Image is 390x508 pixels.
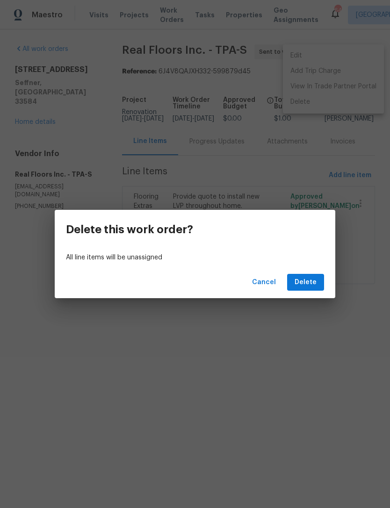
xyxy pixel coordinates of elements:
button: Cancel [248,274,280,291]
h3: Delete this work order? [66,223,193,236]
p: All line items will be unassigned [66,253,324,263]
span: Cancel [252,277,276,288]
span: Delete [295,277,317,288]
button: Delete [287,274,324,291]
